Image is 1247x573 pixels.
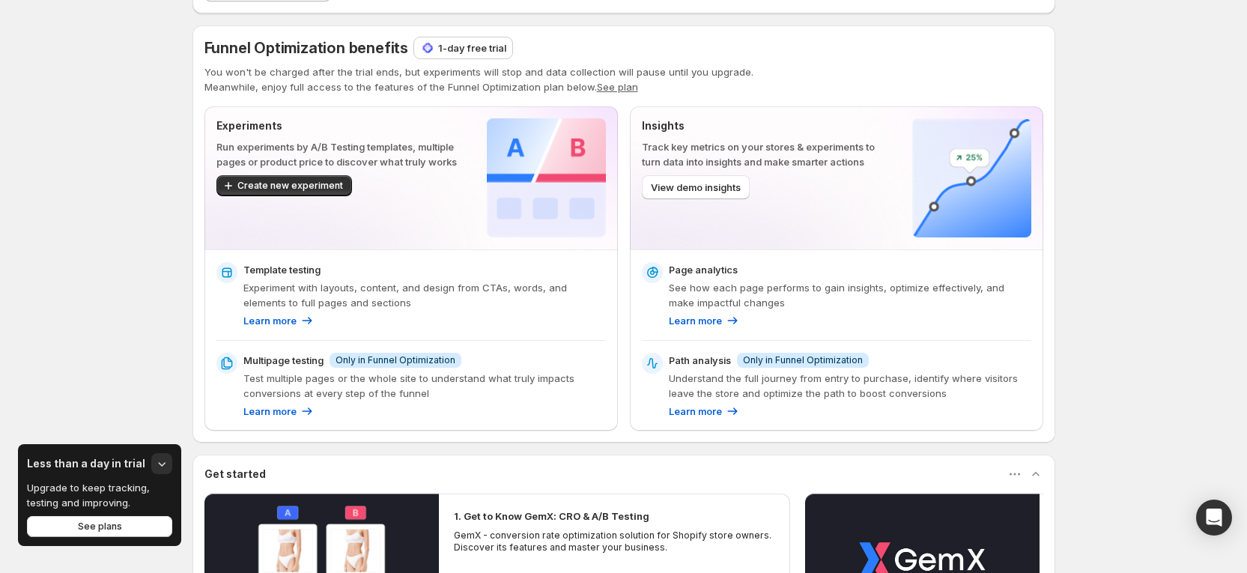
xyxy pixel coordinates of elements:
[27,456,145,471] h3: Less than a day in trial
[243,371,606,401] p: Test multiple pages or the whole site to understand what truly impacts conversions at every step ...
[743,354,863,366] span: Only in Funnel Optimization
[454,530,776,554] p: GemX - conversion rate optimization solution for Shopify store owners. Discover its features and ...
[438,40,506,55] p: 1-day free trial
[216,118,463,133] p: Experiments
[669,404,722,419] p: Learn more
[420,40,435,55] img: 1-day free trial
[597,81,638,93] button: See plan
[243,262,321,277] p: Template testing
[454,509,649,524] h2: 1. Get to Know GemX: CRO & A/B Testing
[204,467,266,482] h3: Get started
[669,404,740,419] a: Learn more
[651,180,741,195] span: View demo insights
[237,180,343,192] span: Create new experiment
[243,280,606,310] p: Experiment with layouts, content, and design from CTAs, words, and elements to full pages and sec...
[204,64,1043,79] p: You won't be charged after the trial ends, but experiments will stop and data collection will pau...
[912,118,1031,237] img: Insights
[642,118,888,133] p: Insights
[336,354,455,366] span: Only in Funnel Optimization
[669,262,738,277] p: Page analytics
[243,404,297,419] p: Learn more
[27,480,172,510] p: Upgrade to keep tracking, testing and improving.
[27,516,172,537] button: See plans
[78,521,122,533] span: See plans
[642,139,888,169] p: Track key metrics on your stores & experiments to turn data into insights and make smarter actions
[204,79,1043,94] p: Meanwhile, enjoy full access to the features of the Funnel Optimization plan below.
[642,175,750,199] button: View demo insights
[487,118,606,237] img: Experiments
[669,353,731,368] p: Path analysis
[669,371,1031,401] p: Understand the full journey from entry to purchase, identify where visitors leave the store and o...
[216,139,463,169] p: Run experiments by A/B Testing templates, multiple pages or product price to discover what truly ...
[243,404,315,419] a: Learn more
[243,313,315,328] a: Learn more
[243,353,324,368] p: Multipage testing
[216,175,352,196] button: Create new experiment
[243,313,297,328] p: Learn more
[669,313,722,328] p: Learn more
[1196,500,1232,536] div: Open Intercom Messenger
[204,39,408,57] span: Funnel Optimization benefits
[669,280,1031,310] p: See how each page performs to gain insights, optimize effectively, and make impactful changes
[669,313,740,328] a: Learn more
